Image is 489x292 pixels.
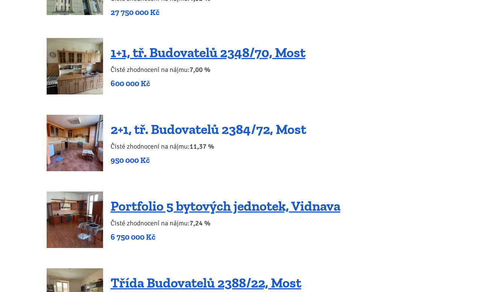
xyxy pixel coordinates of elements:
p: 600 000 Kč [111,78,305,89]
a: 2+1, tř. Budovatelů 2384/72, Most [111,121,306,137]
p: 27 750 000 Kč [111,7,443,18]
b: 11,37 % [190,142,214,151]
p: 6 750 000 Kč [111,232,340,242]
a: 1+1, tř. Budovatelů 2348/70, Most [111,44,305,61]
p: Čisté zhodnocení na nájmu: [111,64,305,75]
b: 7,24 % [190,219,210,227]
a: Třída Budovatelů 2388/22, Most [111,275,301,291]
p: Čisté zhodnocení na nájmu: [111,141,306,152]
b: 7,00 % [190,65,210,74]
p: Čisté zhodnocení na nájmu: [111,218,340,228]
a: Portfolio 5 bytových jednotek, Vidnava [111,198,340,214]
p: 950 000 Kč [111,155,306,166]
